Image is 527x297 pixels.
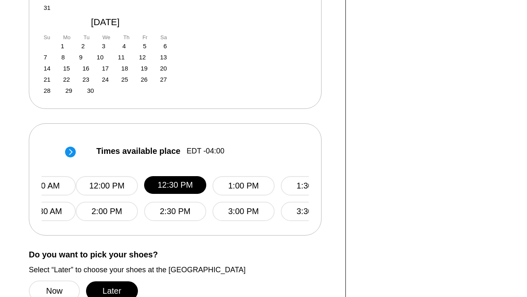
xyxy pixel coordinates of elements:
[102,76,109,83] div: Choose Wednesday, September 24th, 2025
[87,87,94,94] div: Choose Tuesday, September 30th, 2025
[79,54,82,61] div: Choose Tuesday, September 9th, 2025
[212,176,275,196] button: 1:00 PM
[121,65,128,72] div: Choose Thursday, September 18th, 2025
[281,202,343,221] button: 3:30 PM
[141,65,148,72] div: Choose Friday, September 19th, 2025
[123,34,129,40] div: Th
[102,42,105,49] div: Choose Wednesday, September 3rd, 2025
[63,76,70,83] div: Choose Monday, September 22nd, 2025
[122,42,126,49] div: Choose Thursday, September 4th, 2025
[144,202,206,221] button: 2:30 PM
[121,76,128,83] div: Choose Thursday, September 25th, 2025
[141,76,148,83] div: Choose Friday, September 26th, 2025
[82,65,89,72] div: Choose Tuesday, September 16th, 2025
[143,42,146,49] div: Choose Friday, September 5th, 2025
[281,176,343,196] button: 1:30 PM
[44,34,50,40] div: Su
[44,65,51,72] div: Choose Sunday, September 14th, 2025
[76,202,138,221] button: 2:00 PM
[187,146,224,156] span: EDT -04:00
[63,34,70,40] div: Mo
[142,34,147,40] div: Fr
[82,76,89,83] div: Choose Tuesday, September 23rd, 2025
[144,176,206,194] button: 12:30 PM
[29,250,333,259] label: Do you want to pick your shoes?
[42,16,169,28] div: [DATE]
[44,87,51,94] div: Choose Sunday, September 28th, 2025
[44,4,51,11] div: Choose Sunday, August 31st, 2025
[97,54,104,61] div: Choose Wednesday, September 10th, 2025
[96,146,180,156] span: Times available place
[14,202,76,221] button: 11:30 AM
[160,54,167,61] div: Choose Saturday, September 13th, 2025
[44,42,167,94] div: month 2025-09
[139,54,146,61] div: Choose Friday, September 12th, 2025
[163,42,167,49] div: Choose Saturday, September 6th, 2025
[160,65,167,72] div: Choose Saturday, September 20th, 2025
[212,202,275,221] button: 3:00 PM
[161,34,167,40] div: Sa
[63,65,70,72] div: Choose Monday, September 15th, 2025
[84,34,90,40] div: Tu
[44,54,47,61] div: Choose Sunday, September 7th, 2025
[44,76,51,83] div: Choose Sunday, September 21st, 2025
[61,54,65,61] div: Choose Monday, September 8th, 2025
[81,42,84,49] div: Choose Tuesday, September 2nd, 2025
[76,176,138,196] button: 12:00 PM
[118,54,125,61] div: Choose Thursday, September 11th, 2025
[65,87,72,94] div: Choose Monday, September 29th, 2025
[61,42,64,49] div: Choose Monday, September 1st, 2025
[103,34,110,40] div: We
[14,176,76,196] button: 9:30 AM
[29,265,333,274] label: Select “Later” to choose your shoes at the [GEOGRAPHIC_DATA]
[102,65,109,72] div: Choose Wednesday, September 17th, 2025
[160,76,167,83] div: Choose Saturday, September 27th, 2025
